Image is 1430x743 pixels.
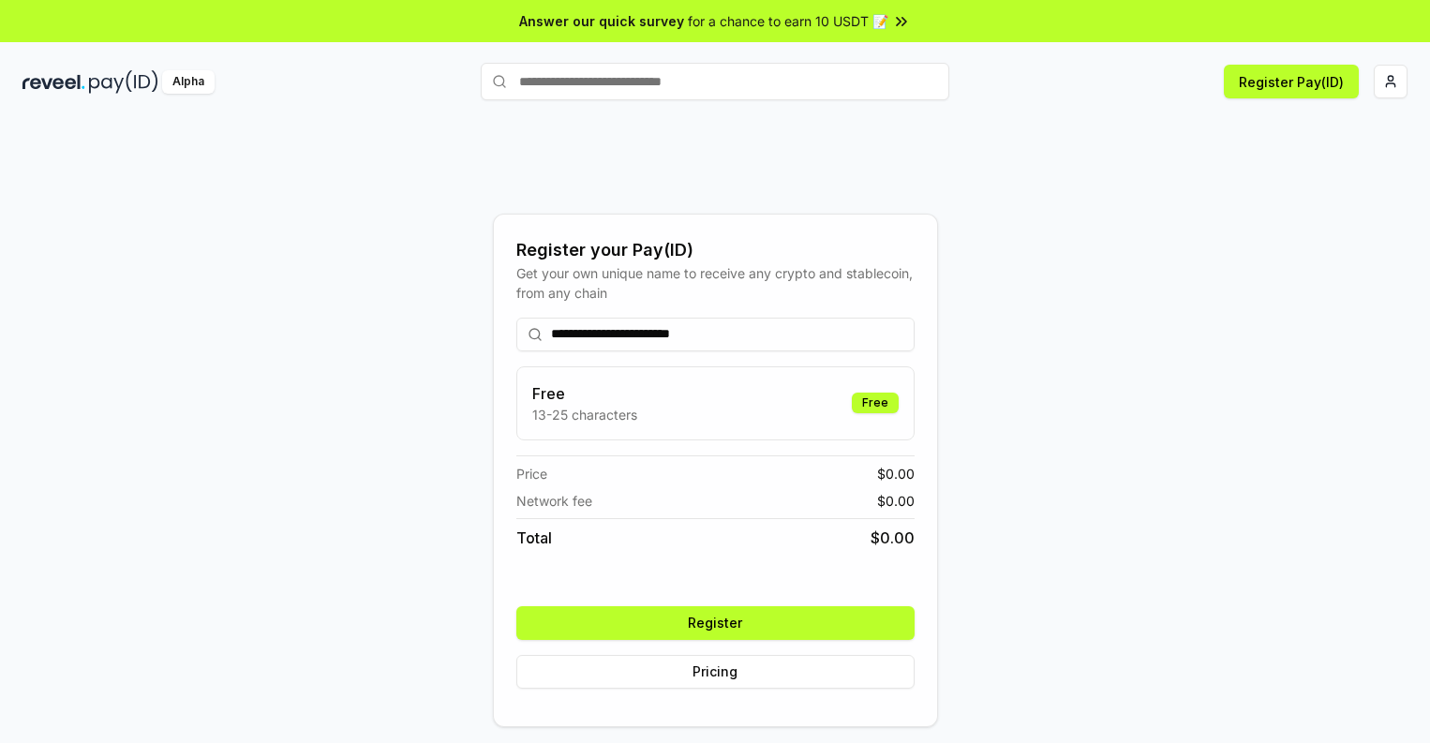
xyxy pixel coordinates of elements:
[516,527,552,549] span: Total
[516,263,915,303] div: Get your own unique name to receive any crypto and stablecoin, from any chain
[89,70,158,94] img: pay_id
[1224,65,1359,98] button: Register Pay(ID)
[532,405,637,424] p: 13-25 characters
[516,464,547,483] span: Price
[877,464,915,483] span: $ 0.00
[688,11,888,31] span: for a chance to earn 10 USDT 📝
[516,606,915,640] button: Register
[516,491,592,511] span: Network fee
[162,70,215,94] div: Alpha
[22,70,85,94] img: reveel_dark
[516,655,915,689] button: Pricing
[877,491,915,511] span: $ 0.00
[532,382,637,405] h3: Free
[871,527,915,549] span: $ 0.00
[519,11,684,31] span: Answer our quick survey
[852,393,899,413] div: Free
[516,237,915,263] div: Register your Pay(ID)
